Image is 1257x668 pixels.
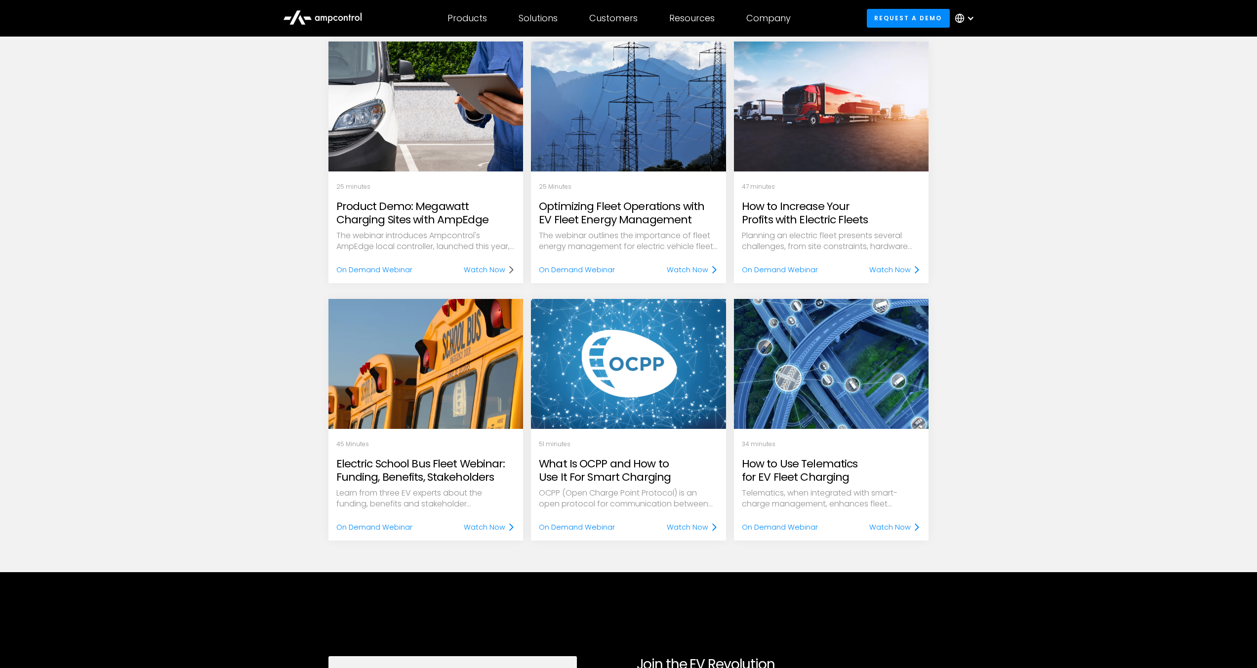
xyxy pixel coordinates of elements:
[669,13,715,24] div: Resources
[734,299,929,429] img: telematics in ev charging explained for fleets with ev charging expert
[328,299,524,429] img: Electric School Bus Fleet 101: Funding, Benefits and Stakeholder Involvement
[667,522,718,533] a: Watch Now
[531,299,726,429] img: Webinar: What Is OCPP and How to Use It For Smart Charging
[589,13,638,24] div: Customers
[539,522,615,533] div: On Demand Webinar
[742,264,818,275] div: On Demand Webinar
[742,183,921,191] p: 47 minutes
[742,522,818,533] div: On Demand Webinar
[539,488,718,510] p: OCPP (Open Charge Point Protocol) is an open protocol for communication between charging stations...
[742,200,921,226] h2: How to Increase Your Profits with Electric Fleets
[539,264,615,275] div: On Demand Webinar
[734,42,929,171] img: How to Increase Your Profits with Electric Fleets
[336,440,516,448] p: 45 Minutes
[667,522,708,533] div: Watch Now
[314,32,538,181] img: AmpEdge - local controller for EV fleet solutions and MW charging sites
[667,264,708,275] div: Watch Now
[746,13,791,24] div: Company
[447,13,487,24] div: Products
[336,200,516,226] h2: Product Demo: Megawatt Charging Sites with AmpEdge
[464,522,515,533] a: Watch Now
[742,488,921,510] p: Telematics, when integrated with smart-charge management, enhances fleet efficiency, reduces cost...
[539,183,718,191] p: 25 Minutes
[531,42,726,171] img: Charged Up: Optimizing Electric Fleets with Energy Management
[336,488,516,510] p: Learn from three EV experts about the funding, benefits and stakeholder involvement needed for yo...
[742,230,921,252] p: Planning an electric fleet presents several challenges, from site constraints, hardware options, ...
[336,183,516,191] p: 25 minutes
[869,264,921,275] a: Watch Now
[336,458,516,484] h2: Electric School Bus Fleet Webinar: Funding, Benefits, Stakeholders
[742,440,921,448] p: 34 minutes
[869,522,921,533] a: Watch Now
[667,264,718,275] a: Watch Now
[464,264,515,275] a: Watch Now
[869,522,911,533] div: Watch Now
[336,230,516,252] p: The webinar introduces Ampcontrol's AmpEdge local controller, launched this year, to address spec...
[464,522,505,533] div: Watch Now
[539,440,718,448] p: 51 minutes
[539,458,718,484] h2: What Is OCPP and How to Use It For Smart Charging
[464,264,505,275] div: Watch Now
[742,458,921,484] h2: How to Use Telematics for EV Fleet Charging
[869,264,911,275] div: Watch Now
[539,230,718,252] p: The webinar outlines the importance of fleet energy management for electric vehicle fleet operati...
[336,522,412,533] div: On Demand Webinar
[519,13,558,24] div: Solutions
[867,9,950,27] a: Request a demo
[539,200,718,226] h2: Optimizing Fleet Operations with EV Fleet Energy Management
[336,264,412,275] div: On Demand Webinar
